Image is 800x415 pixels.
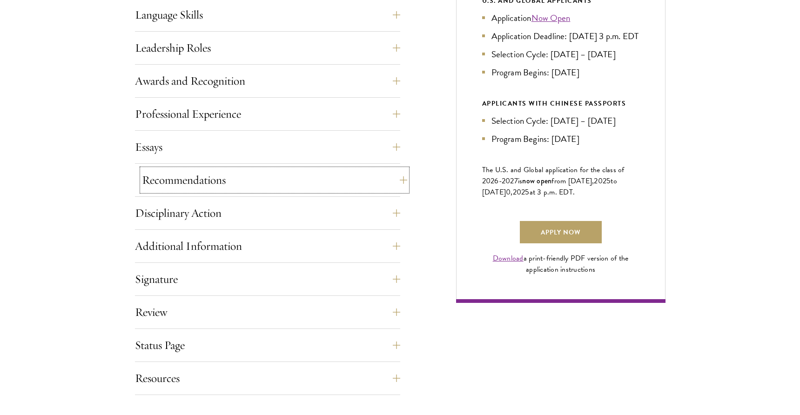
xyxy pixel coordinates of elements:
span: at 3 p.m. EDT. [530,187,575,198]
span: is [518,175,523,187]
button: Resources [135,367,400,389]
span: , [511,187,512,198]
button: Signature [135,268,400,290]
a: Now Open [531,11,571,25]
a: Apply Now [520,221,602,243]
div: a print-friendly PDF version of the application instructions [482,253,639,275]
span: 7 [514,175,518,187]
button: Review [135,301,400,323]
button: Leadership Roles [135,37,400,59]
li: Program Begins: [DATE] [482,132,639,146]
li: Selection Cycle: [DATE] – [DATE] [482,47,639,61]
button: Disciplinary Action [135,202,400,224]
button: Status Page [135,334,400,356]
span: to [DATE] [482,175,617,198]
span: 5 [606,175,611,187]
span: 5 [525,187,529,198]
li: Program Begins: [DATE] [482,66,639,79]
button: Essays [135,136,400,158]
li: Application Deadline: [DATE] 3 p.m. EDT [482,29,639,43]
button: Additional Information [135,235,400,257]
button: Professional Experience [135,103,400,125]
span: from [DATE], [551,175,594,187]
span: The U.S. and Global application for the class of 202 [482,164,625,187]
button: Language Skills [135,4,400,26]
span: now open [522,175,551,186]
span: 202 [594,175,606,187]
span: 0 [506,187,511,198]
li: Selection Cycle: [DATE] – [DATE] [482,114,639,127]
div: APPLICANTS WITH CHINESE PASSPORTS [482,98,639,109]
li: Application [482,11,639,25]
span: -202 [499,175,514,187]
button: Awards and Recognition [135,70,400,92]
button: Recommendations [142,169,407,191]
span: 202 [513,187,525,198]
span: 6 [494,175,498,187]
a: Download [493,253,524,264]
